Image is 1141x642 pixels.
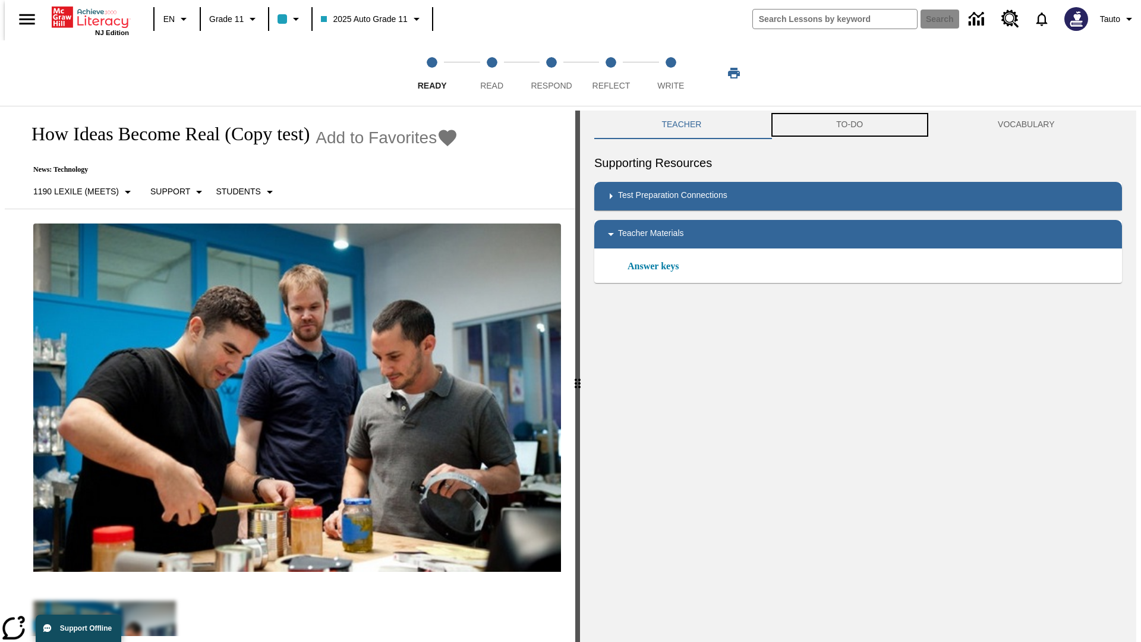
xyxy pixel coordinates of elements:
button: Ready step 1 of 5 [398,40,467,106]
h1: How Ideas Become Real (Copy test) [19,123,310,145]
button: Support Offline [36,615,121,642]
button: Scaffolds, Support [146,181,211,203]
button: TO-DO [769,111,931,139]
span: Tauto [1100,13,1120,26]
span: Ready [418,81,447,90]
button: Select a new avatar [1057,4,1095,34]
div: Test Preparation Connections [594,182,1122,210]
span: Respond [531,81,572,90]
span: Reflect [592,81,631,90]
button: Teacher [594,111,769,139]
p: News: Technology [19,165,458,174]
button: Language: EN, Select a language [158,8,196,30]
span: Read [480,81,503,90]
button: Respond step 3 of 5 [517,40,586,106]
button: Class color is light blue. Change class color [273,8,308,30]
span: Support Offline [60,624,112,632]
a: Answer keys, Will open in new browser window or tab [628,259,679,273]
button: Profile/Settings [1095,8,1141,30]
div: reading [5,111,575,636]
input: search field [753,10,917,29]
div: Home [52,4,129,36]
p: 1190 Lexile (Meets) [33,185,119,198]
a: Data Center [962,3,994,36]
div: activity [580,111,1136,642]
button: Write step 5 of 5 [636,40,705,106]
button: Add to Favorites - How Ideas Become Real (Copy test) [316,127,458,148]
a: Notifications [1026,4,1057,34]
img: Quirky founder Ben Kaufman tests a new product with co-worker Gaz Brown and product inventor Jon ... [33,224,561,572]
img: Avatar [1064,7,1088,31]
span: NJ Edition [95,29,129,36]
a: Resource Center, Will open in new tab [994,3,1026,35]
div: Teacher Materials [594,220,1122,248]
span: EN [163,13,175,26]
button: Read step 2 of 5 [457,40,526,106]
button: Reflect step 4 of 5 [576,40,645,106]
span: 2025 Auto Grade 11 [321,13,407,26]
button: Select Student [211,181,281,203]
div: Instructional Panel Tabs [594,111,1122,139]
span: Add to Favorites [316,128,437,147]
button: VOCABULARY [931,111,1122,139]
button: Select Lexile, 1190 Lexile (Meets) [29,181,140,203]
button: Print [715,62,753,84]
button: Open side menu [10,2,45,37]
p: Students [216,185,260,198]
h6: Supporting Resources [594,153,1122,172]
button: Class: 2025 Auto Grade 11, Select your class [316,8,428,30]
p: Support [150,185,190,198]
p: Test Preparation Connections [618,189,727,203]
button: Grade: Grade 11, Select a grade [204,8,264,30]
div: Press Enter or Spacebar and then press right and left arrow keys to move the slider [575,111,580,642]
span: Grade 11 [209,13,244,26]
span: Write [657,81,684,90]
p: Teacher Materials [618,227,684,241]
